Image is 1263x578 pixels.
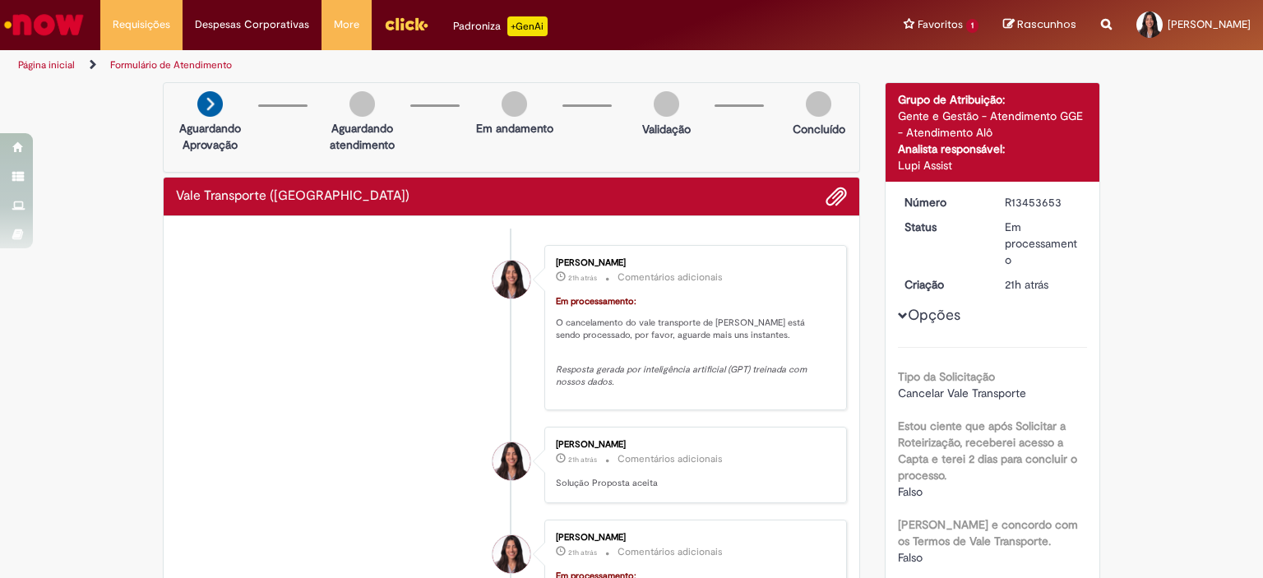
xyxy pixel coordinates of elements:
[654,91,679,117] img: img-circle-grey.png
[2,8,86,41] img: ServiceNow
[568,455,597,465] time: 27/08/2025 16:44:44
[898,386,1026,400] span: Cancelar Vale Transporte
[322,120,402,153] p: Aguardando atendimento
[892,276,993,293] dt: Criação
[1003,17,1076,33] a: Rascunhos
[170,120,250,153] p: Aguardando Aprovação
[556,317,830,342] p: O cancelamento do vale transporte de [PERSON_NAME] está sendo processado, por favor, aguarde mais...
[556,295,636,307] font: Em processamento:
[898,517,1078,548] b: [PERSON_NAME] e concordo com os Termos de Vale Transporte.
[898,484,923,499] span: Falso
[507,16,548,36] p: +GenAi
[568,548,597,557] time: 27/08/2025 16:44:44
[453,16,548,36] div: Padroniza
[113,16,170,33] span: Requisições
[568,455,597,465] span: 21h atrás
[493,261,530,298] div: Julie Alves Filgueira De Andrade
[176,189,409,204] h2: Vale Transporte (VT) Histórico de tíquete
[898,91,1088,108] div: Grupo de Atribuição:
[1017,16,1076,32] span: Rascunhos
[197,91,223,117] img: arrow-next.png
[618,452,723,466] small: Comentários adicionais
[476,120,553,136] p: Em andamento
[195,16,309,33] span: Despesas Corporativas
[898,141,1088,157] div: Analista responsável:
[384,12,428,36] img: click_logo_yellow_360x200.png
[568,548,597,557] span: 21h atrás
[334,16,359,33] span: More
[966,19,978,33] span: 1
[898,108,1088,141] div: Gente e Gestão - Atendimento GGE - Atendimento Alô
[493,442,530,480] div: Julie Alves Filgueira De Andrade
[806,91,831,117] img: img-circle-grey.png
[1168,17,1251,31] span: [PERSON_NAME]
[642,121,691,137] p: Validação
[556,440,830,450] div: [PERSON_NAME]
[556,363,809,389] em: Resposta gerada por inteligência artificial (GPT) treinada com nossos dados.
[1005,219,1081,268] div: Em processamento
[898,157,1088,173] div: Lupi Assist
[826,186,847,207] button: Adicionar anexos
[502,91,527,117] img: img-circle-grey.png
[918,16,963,33] span: Favoritos
[1005,277,1048,292] span: 21h atrás
[349,91,375,117] img: img-circle-grey.png
[110,58,232,72] a: Formulário de Atendimento
[1005,277,1048,292] time: 27/08/2025 16:42:03
[898,550,923,565] span: Falso
[618,271,723,284] small: Comentários adicionais
[568,273,597,283] time: 27/08/2025 16:44:44
[556,477,830,490] p: Solução Proposta aceita
[568,273,597,283] span: 21h atrás
[618,545,723,559] small: Comentários adicionais
[898,418,1077,483] b: Estou ciente que após Solicitar a Roteirização, receberei acesso a Capta e terei 2 dias para conc...
[493,535,530,573] div: Julie Alves Filgueira De Andrade
[18,58,75,72] a: Página inicial
[12,50,830,81] ul: Trilhas de página
[1005,194,1081,210] div: R13453653
[556,258,830,268] div: [PERSON_NAME]
[556,533,830,543] div: [PERSON_NAME]
[793,121,845,137] p: Concluído
[1005,276,1081,293] div: 27/08/2025 16:42:03
[892,194,993,210] dt: Número
[892,219,993,235] dt: Status
[898,369,995,384] b: Tipo da Solicitação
